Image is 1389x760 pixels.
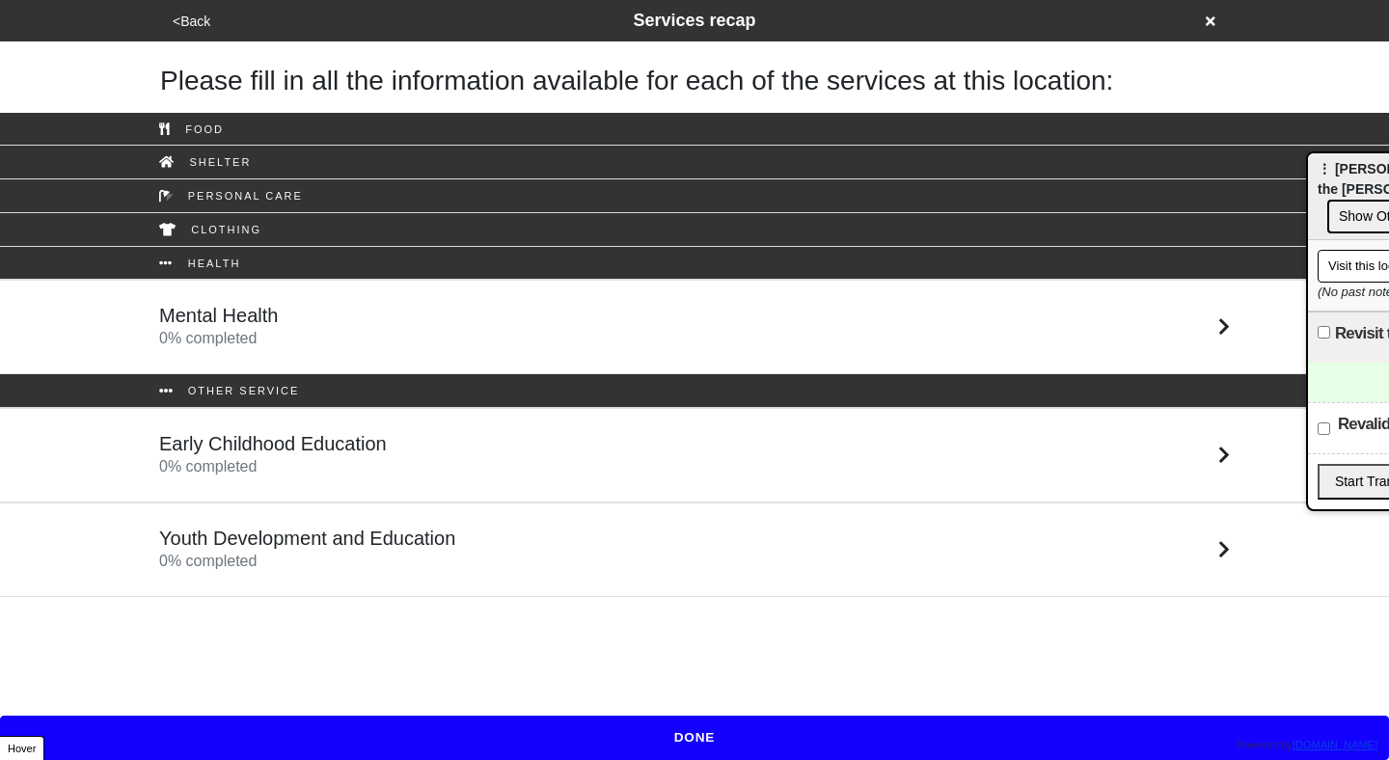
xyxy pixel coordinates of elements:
span: 0 % completed [159,553,257,569]
button: <Back [167,11,216,33]
div: Other service [145,384,1244,397]
div: Health [145,257,1244,270]
h5: Mental Health [159,304,278,327]
div: Clothing [145,223,1244,236]
h5: Early Childhood Education [159,432,387,455]
div: Powered by [1237,737,1377,753]
div: Food [145,122,1244,136]
span: 0 % completed [159,330,257,346]
h1: Please fill in all the information available for each of the services at this location: [160,65,1229,97]
div: Personal Care [145,189,1244,203]
span: Services recap [633,11,755,30]
a: [DOMAIN_NAME] [1293,739,1377,750]
span: 0 % completed [159,458,257,475]
div: Shelter [145,155,1244,169]
h5: Youth Development and Education [159,527,455,550]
